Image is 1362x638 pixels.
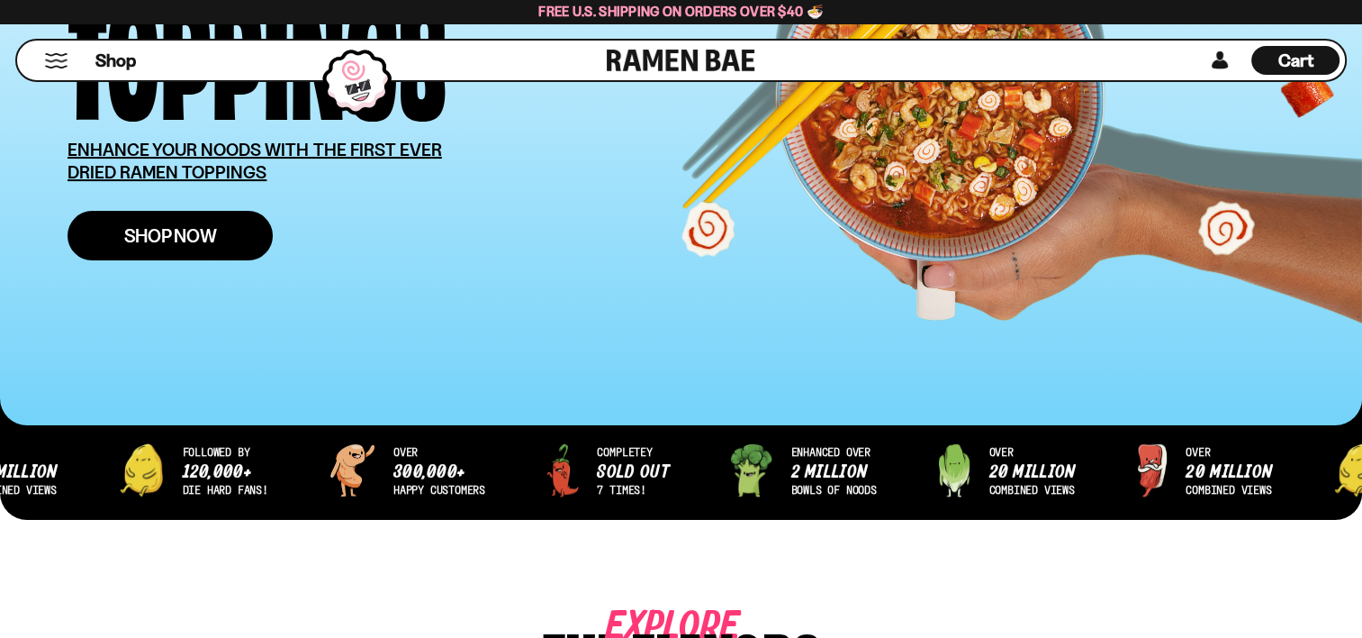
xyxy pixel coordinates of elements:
div: Cart [1251,41,1339,80]
span: Cart [1278,50,1313,71]
span: Free U.S. Shipping on Orders over $40 🍜 [538,3,824,20]
a: Shop [95,46,136,75]
span: Shop [95,49,136,73]
span: Explore [606,619,685,636]
button: Mobile Menu Trigger [44,53,68,68]
u: ENHANCE YOUR NOODS WITH THE FIRST EVER DRIED RAMEN TOPPINGS [68,139,442,183]
a: Shop Now [68,211,273,260]
span: Shop Now [124,226,217,245]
